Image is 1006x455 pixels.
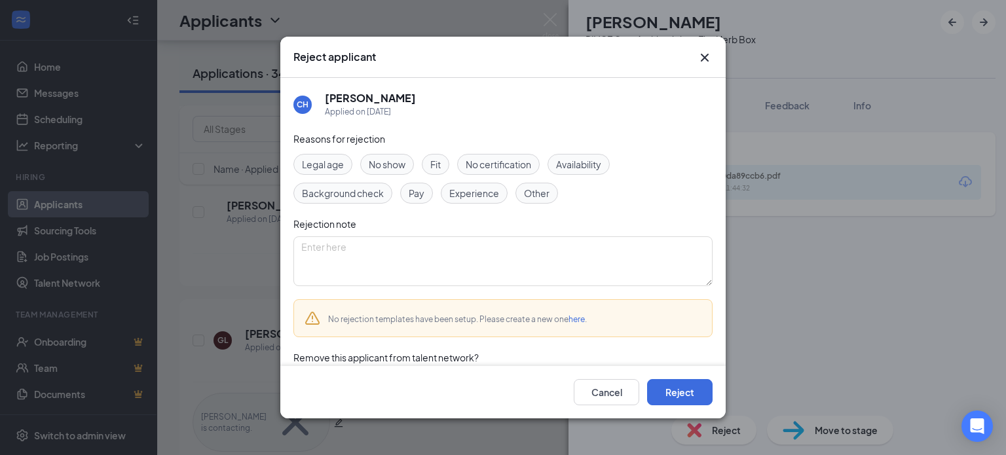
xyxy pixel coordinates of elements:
[449,186,499,200] span: Experience
[293,218,356,230] span: Rejection note
[647,379,713,405] button: Reject
[293,133,385,145] span: Reasons for rejection
[297,99,308,110] div: CH
[697,50,713,65] button: Close
[293,352,479,363] span: Remove this applicant from talent network?
[697,50,713,65] svg: Cross
[961,410,993,442] div: Open Intercom Messenger
[305,310,320,326] svg: Warning
[556,157,601,172] span: Availability
[302,157,344,172] span: Legal age
[409,186,424,200] span: Pay
[293,50,376,64] h3: Reject applicant
[328,314,587,324] span: No rejection templates have been setup. Please create a new one .
[325,105,416,118] div: Applied on [DATE]
[325,91,416,105] h5: [PERSON_NAME]
[369,157,405,172] span: No show
[466,157,531,172] span: No certification
[430,157,441,172] span: Fit
[574,379,639,405] button: Cancel
[524,186,550,200] span: Other
[568,314,585,324] a: here
[302,186,384,200] span: Background check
